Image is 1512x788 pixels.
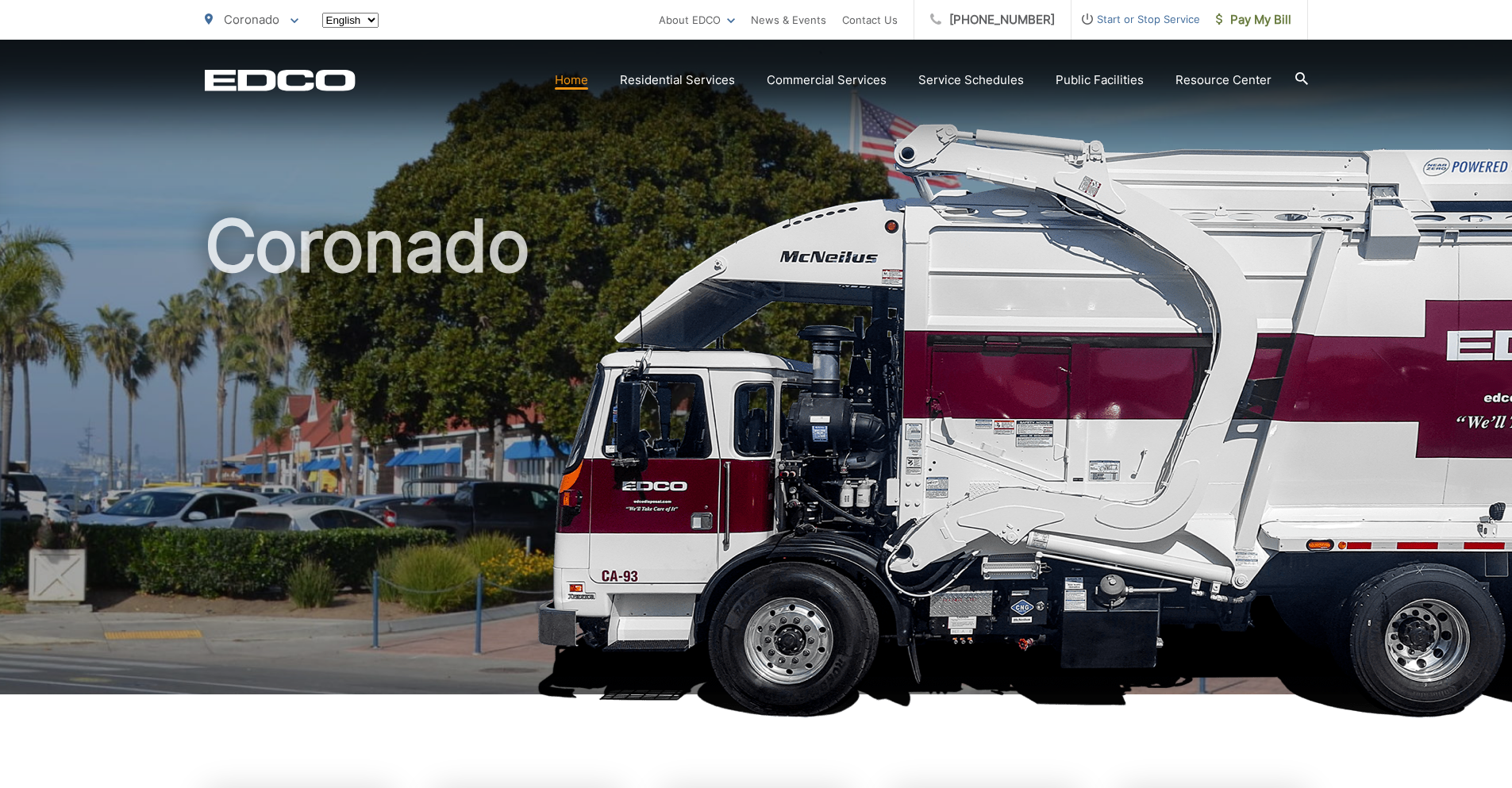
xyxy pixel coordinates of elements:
a: Resource Center [1175,71,1272,90]
a: Residential Services [620,71,735,90]
a: Service Schedules [918,71,1024,90]
a: Public Facilities [1056,71,1144,90]
span: Pay My Bill [1216,10,1291,29]
a: News & Events [751,10,826,29]
a: EDCD logo. Return to the homepage. [205,69,356,91]
span: Coronado [224,12,279,27]
a: About EDCO [659,10,735,29]
a: Commercial Services [767,71,887,90]
select: Select a language [322,13,379,28]
a: Contact Us [842,10,898,29]
a: Home [555,71,588,90]
h1: Coronado [205,206,1308,709]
